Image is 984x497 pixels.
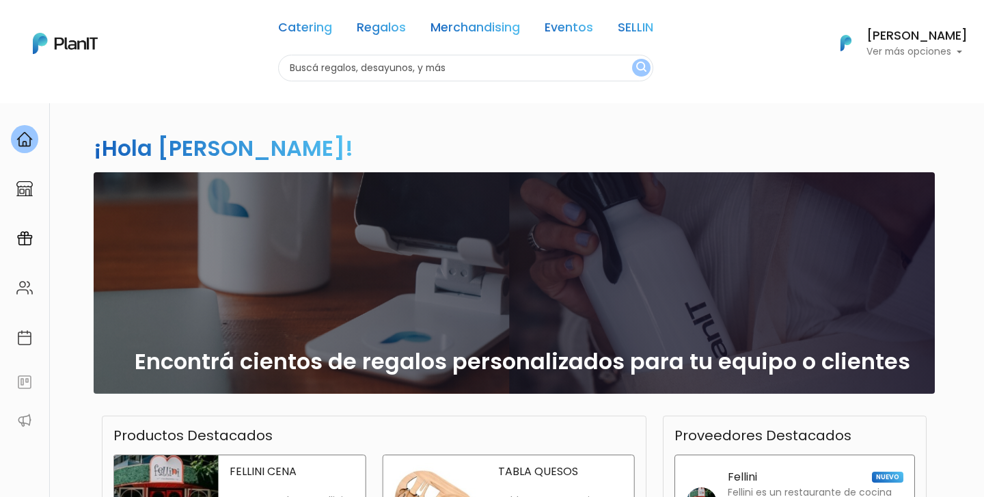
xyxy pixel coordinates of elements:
[16,180,33,197] img: marketplace-4ceaa7011d94191e9ded77b95e3339b90024bf715f7c57f8cf31f2d8c509eaba.svg
[33,33,98,54] img: PlanIt Logo
[16,131,33,148] img: home-e721727adea9d79c4d83392d1f703f7f8bce08238fde08b1acbfd93340b81755.svg
[16,230,33,247] img: campaigns-02234683943229c281be62815700db0a1741e53638e28bf9629b52c665b00959.svg
[831,28,861,58] img: PlanIt Logo
[636,62,646,75] img: search_button-432b6d5273f82d61273b3651a40e1bd1b912527efae98b1b7a1b2c0702e16a8d.svg
[866,47,968,57] p: Ver más opciones
[16,374,33,390] img: feedback-78b5a0c8f98aac82b08bfc38622c3050aee476f2c9584af64705fc4e61158814.svg
[135,349,910,375] h2: Encontrá cientos de regalos personalizados para tu equipo o clientes
[278,55,653,81] input: Buscá regalos, desayunos, y más
[618,22,653,38] a: SELLIN
[430,22,520,38] a: Merchandising
[94,133,353,163] h2: ¡Hola [PERSON_NAME]!
[357,22,406,38] a: Regalos
[16,412,33,429] img: partners-52edf745621dab592f3b2c58e3bca9d71375a7ef29c3b500c9f145b62cc070d4.svg
[545,22,593,38] a: Eventos
[230,466,354,477] p: FELLINI CENA
[872,472,903,483] span: NUEVO
[16,330,33,346] img: calendar-87d922413cdce8b2cf7b7f5f62616a5cf9e4887200fb71536465627b3292af00.svg
[498,466,623,477] p: TABLA QUESOS
[278,22,332,38] a: Catering
[113,427,273,444] h3: Productos Destacados
[674,427,851,444] h3: Proveedores Destacados
[16,280,33,296] img: people-662611757002400ad9ed0e3c099ab2801c6687ba6c219adb57efc949bc21e19d.svg
[728,472,757,483] p: Fellini
[823,25,968,61] button: PlanIt Logo [PERSON_NAME] Ver más opciones
[866,30,968,42] h6: [PERSON_NAME]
